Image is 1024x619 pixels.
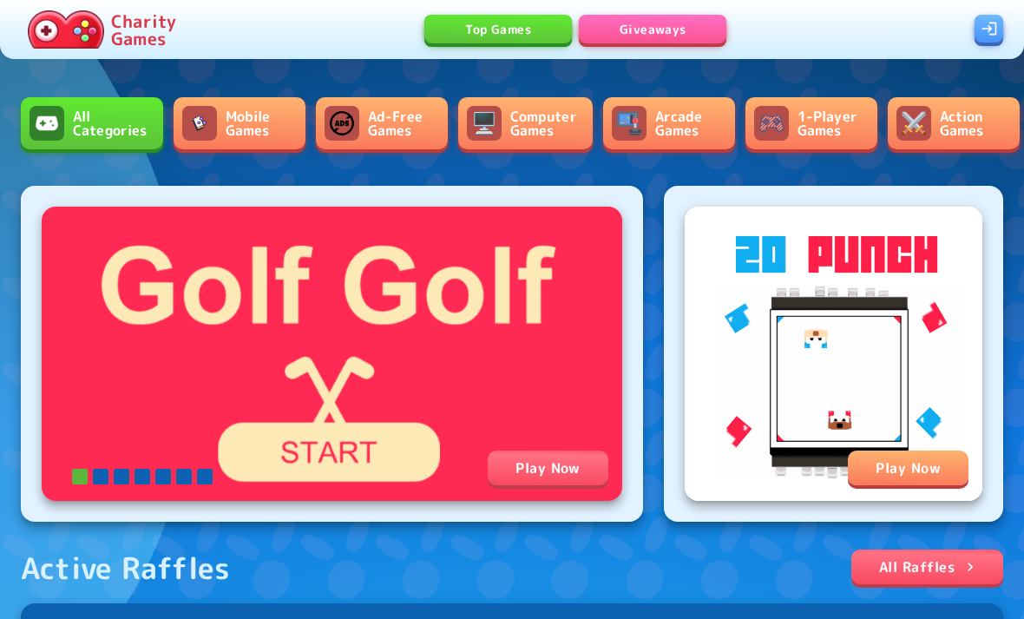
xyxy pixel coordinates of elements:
[488,451,608,485] div: Play Now
[28,10,104,49] img: Charity.Games
[458,97,593,149] a: Computer GamesComputer Games
[316,97,448,149] a: Ad-Free GamesAd-Free Games
[111,12,176,47] p: Charity Games
[851,550,1003,584] a: All Raffles
[888,97,1020,149] a: Action GamesAction Games
[579,15,726,43] a: Giveaways
[21,550,231,586] div: Active Raffles
[603,97,735,149] a: Arcade GamesArcade Games
[424,15,572,43] a: Top Games
[174,97,305,149] a: Mobile GamesMobile Games
[745,97,877,149] a: 1-Player Games1-Player Games
[42,207,622,501] a: Play Now
[21,97,163,149] a: All CategoriesAll Categories
[848,451,968,485] div: Play Now
[42,207,622,501] img: Golf Golf
[685,207,982,501] a: Play Now
[685,207,982,501] img: 20 Punch
[21,7,183,52] a: Charity Games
